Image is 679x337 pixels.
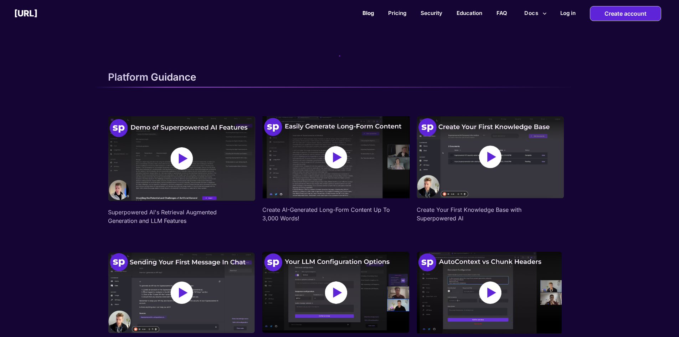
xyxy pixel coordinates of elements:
[108,116,255,201] img: demo-sp-features.529b17b139302db51e3a.png
[417,252,564,334] img: autocontext-vs-chunk-headers.38e701bc4ea51cd0c3b9.png
[262,252,410,333] img: llm-config-screenshot.a2f4e76b42c19e1768c8.png
[362,10,374,16] a: Blog
[108,252,255,334] img: send-message-screenshot.b76a4594bf658fd5b5c1.png
[108,71,196,83] p: Platform Guidance
[497,10,507,16] a: FAQ
[417,116,564,198] img: create-kb-screenshot.4c22463c9df207f46ad3.png
[457,10,482,16] a: Education
[605,6,647,21] p: Create account
[262,205,410,223] p: Create AI-Generated Long-Form Content Up To 3,000 Words!
[108,208,255,225] p: Superpowered AI's Retrieval Augmented Generation and LLM Features
[262,116,410,198] img: long-form-screenshot.8b8906ab07f89dc88b16.png
[14,8,37,19] h2: [URL]
[521,6,550,20] button: more
[421,10,442,16] a: Security
[560,10,576,16] h2: Log in
[388,10,406,16] a: Pricing
[417,205,564,223] p: Create Your First Knowledge Base with Superpowered AI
